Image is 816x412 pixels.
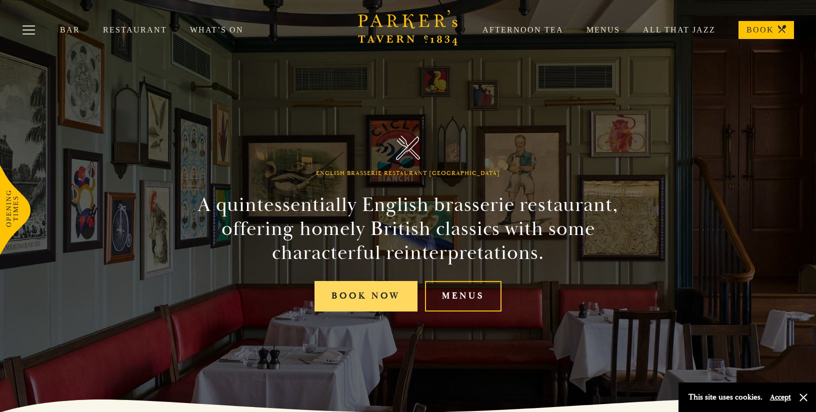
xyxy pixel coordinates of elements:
[316,170,500,177] h1: English Brasserie Restaurant [GEOGRAPHIC_DATA]
[314,281,417,311] a: Book Now
[798,392,808,402] button: Close and accept
[688,390,762,404] p: This site uses cookies.
[396,135,420,160] img: Parker's Tavern Brasserie Cambridge
[770,392,791,402] button: Accept
[180,193,636,265] h2: A quintessentially English brasserie restaurant, offering homely British classics with some chara...
[425,281,501,311] a: Menus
